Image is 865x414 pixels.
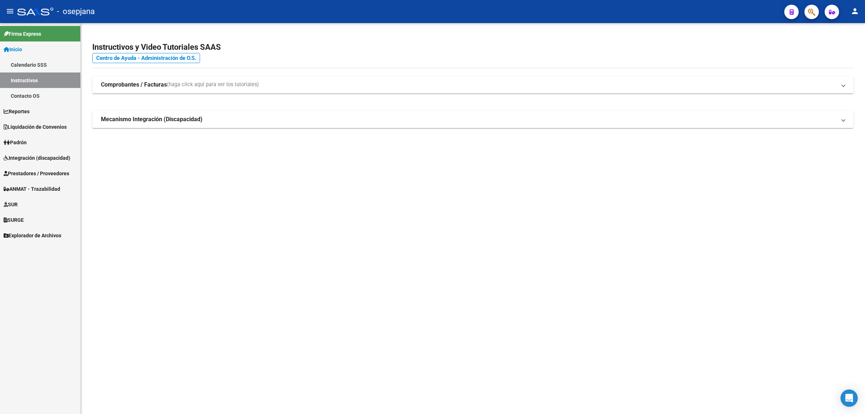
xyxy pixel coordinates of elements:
span: Firma Express [4,30,41,38]
mat-expansion-panel-header: Mecanismo Integración (Discapacidad) [92,111,853,128]
span: Liquidación de Convenios [4,123,67,131]
span: Prestadores / Proveedores [4,169,69,177]
strong: Mecanismo Integración (Discapacidad) [101,115,203,123]
mat-icon: menu [6,7,14,16]
a: Centro de Ayuda - Administración de O.S. [92,53,200,63]
mat-expansion-panel-header: Comprobantes / Facturas(haga click aquí para ver los tutoriales) [92,76,853,93]
span: - osepjana [57,4,95,19]
span: Explorador de Archivos [4,232,61,239]
span: SUR [4,201,18,208]
span: Inicio [4,45,22,53]
span: ANMAT - Trazabilidad [4,185,60,193]
span: Integración (discapacidad) [4,154,70,162]
strong: Comprobantes / Facturas [101,81,167,89]
mat-icon: person [851,7,859,16]
span: Padrón [4,138,27,146]
span: Reportes [4,107,30,115]
span: SURGE [4,216,24,224]
span: (haga click aquí para ver los tutoriales) [167,81,259,89]
div: Open Intercom Messenger [840,389,858,407]
h2: Instructivos y Video Tutoriales SAAS [92,40,853,54]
